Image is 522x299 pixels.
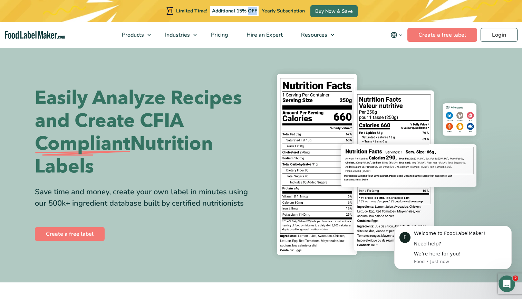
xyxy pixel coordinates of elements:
[292,22,338,48] a: Resources
[210,6,259,16] span: Additional 15% OFF
[499,275,515,292] iframe: Intercom live chat
[384,216,522,280] iframe: Intercom notifications message
[262,8,305,14] span: Yearly Subscription
[35,186,256,209] div: Save time and money, create your own label in minutes using our 500k+ ingredient database built b...
[120,31,145,39] span: Products
[113,22,154,48] a: Products
[156,22,200,48] a: Industries
[202,22,236,48] a: Pricing
[481,28,518,42] a: Login
[35,132,130,155] span: Compliant
[299,31,328,39] span: Resources
[176,8,207,14] span: Limited Time!
[35,87,256,178] h1: Easily Analyze Recipes and Create CFIA Nutrition Labels
[238,22,290,48] a: Hire an Expert
[163,31,191,39] span: Industries
[407,28,477,42] a: Create a free label
[209,31,229,39] span: Pricing
[310,5,358,17] a: Buy Now & Save
[513,275,518,281] span: 2
[35,227,105,241] a: Create a free label
[244,31,283,39] span: Hire an Expert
